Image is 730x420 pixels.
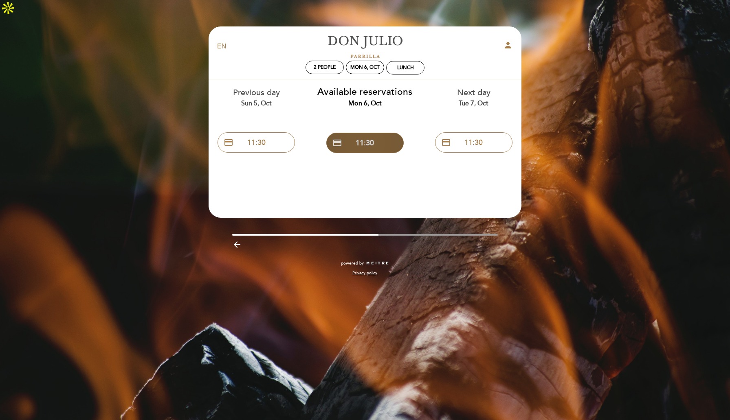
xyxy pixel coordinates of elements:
a: [PERSON_NAME] [314,35,416,58]
a: Privacy policy [352,270,377,276]
div: Previous day [208,87,305,108]
span: credit_card [224,138,233,147]
div: Tue 7, Oct [425,99,522,108]
button: credit_card 11:30 [435,132,512,153]
span: 2 people [314,64,336,70]
i: person [503,40,513,50]
button: person [503,40,513,53]
span: powered by [341,260,364,266]
span: credit_card [332,138,342,148]
a: powered by [341,260,389,266]
i: arrow_backward [232,240,242,249]
div: Sun 5, Oct [208,99,305,108]
img: MEITRE [366,261,389,265]
button: credit_card 11:30 [218,132,295,153]
span: credit_card [441,138,451,147]
button: credit_card 11:30 [326,133,404,153]
div: Mon 6, Oct [350,64,380,70]
div: Mon 6, Oct [317,99,413,108]
div: Available reservations [317,85,413,108]
div: Next day [425,87,522,108]
div: Lunch [397,65,414,71]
